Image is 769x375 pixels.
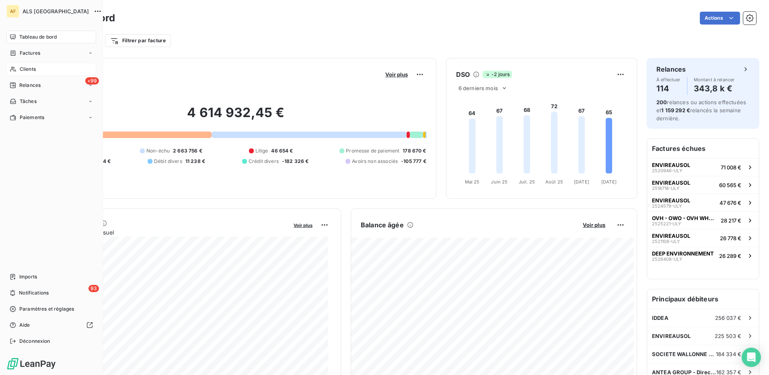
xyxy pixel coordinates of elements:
[456,70,470,79] h6: DSO
[19,273,37,280] span: Imports
[271,147,293,155] span: 46 654 €
[742,348,761,367] div: Open Intercom Messenger
[720,235,741,241] span: 26 778 €
[459,85,498,91] span: 6 derniers mois
[715,315,741,321] span: 256 037 €
[291,221,315,229] button: Voir plus
[719,253,741,259] span: 26 289 €
[647,211,759,229] button: OVH - OWO - OVH WHOIS OFFUSCATOR2525221-ULY28 217 €
[352,158,398,165] span: Avoirs non associés
[652,186,679,191] span: 2518718-ULY
[465,179,479,185] tspan: Mai 25
[173,147,202,155] span: 2 663 756 €
[20,49,40,57] span: Factures
[652,250,714,257] span: DEEP ENVIRONNEMENT
[647,139,759,158] h6: Factures échues
[656,64,686,74] h6: Relances
[700,12,740,25] button: Actions
[715,333,741,339] span: 225 503 €
[652,351,716,357] span: SOCIETE WALLONNE DES EAUX SCRL - SW
[154,158,182,165] span: Débit divers
[185,158,205,165] span: 11 238 €
[694,77,735,82] span: Montant à relancer
[146,147,170,155] span: Non-échu
[656,99,746,122] span: relances ou actions effectuées et relancés la semaine dernière.
[20,114,44,121] span: Paiements
[647,229,759,247] button: ENVIREAUSOL2521108-ULY26 778 €
[652,315,668,321] span: IDDEA
[652,162,690,168] span: ENVIREAUSOL
[45,105,426,129] h2: 4 614 932,45 €
[652,204,682,208] span: 2524579-ULY
[19,321,30,329] span: Aide
[294,223,313,228] span: Voir plus
[652,257,682,262] span: 2526408-ULY
[282,158,309,165] span: -182 326 €
[20,66,36,73] span: Clients
[601,179,617,185] tspan: [DATE]
[656,99,667,105] span: 200
[255,147,268,155] span: Litige
[647,158,759,176] button: ENVIREAUSOL2520946-ULY71 008 €
[580,221,608,229] button: Voir plus
[19,338,50,345] span: Déconnexion
[652,197,690,204] span: ENVIREAUSOL
[656,82,681,95] h4: 114
[652,221,681,226] span: 2525221-ULY
[656,77,681,82] span: À effectuer
[385,71,408,78] span: Voir plus
[6,357,56,370] img: Logo LeanPay
[88,285,99,292] span: 93
[383,71,410,78] button: Voir plus
[45,228,288,237] span: Chiffre d'affaires mensuel
[19,305,74,313] span: Paramètres et réglages
[20,98,37,105] span: Tâches
[19,33,57,41] span: Tableau de bord
[661,107,690,113] span: 1 159 292 €
[574,179,589,185] tspan: [DATE]
[721,217,741,224] span: 28 217 €
[719,182,741,188] span: 60 565 €
[716,351,741,357] span: 184 334 €
[23,8,89,14] span: ALS [GEOGRAPHIC_DATA]
[652,179,690,186] span: ENVIREAUSOL
[545,179,563,185] tspan: Août 25
[647,176,759,194] button: ENVIREAUSOL2518718-ULY60 565 €
[647,247,759,264] button: DEEP ENVIRONNEMENT2526408-ULY26 289 €
[401,158,426,165] span: -105 777 €
[519,179,535,185] tspan: Juil. 25
[652,215,718,221] span: OVH - OWO - OVH WHOIS OFFUSCATOR
[583,222,605,228] span: Voir plus
[720,200,741,206] span: 47 676 €
[694,82,735,95] h4: 343,8 k €
[491,179,508,185] tspan: Juin 25
[483,71,512,78] span: -2 jours
[652,333,691,339] span: ENVIREAUSOL
[647,289,759,309] h6: Principaux débiteurs
[721,164,741,171] span: 71 008 €
[19,289,49,297] span: Notifications
[652,239,680,244] span: 2521108-ULY
[6,5,19,18] div: AF
[19,82,41,89] span: Relances
[346,147,399,155] span: Promesse de paiement
[652,233,690,239] span: ENVIREAUSOL
[361,220,404,230] h6: Balance âgée
[652,168,682,173] span: 2520946-ULY
[6,319,96,332] a: Aide
[249,158,279,165] span: Crédit divers
[85,77,99,84] span: +99
[403,147,426,155] span: 178 670 €
[647,194,759,211] button: ENVIREAUSOL2524579-ULY47 676 €
[105,34,171,47] button: Filtrer par facture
